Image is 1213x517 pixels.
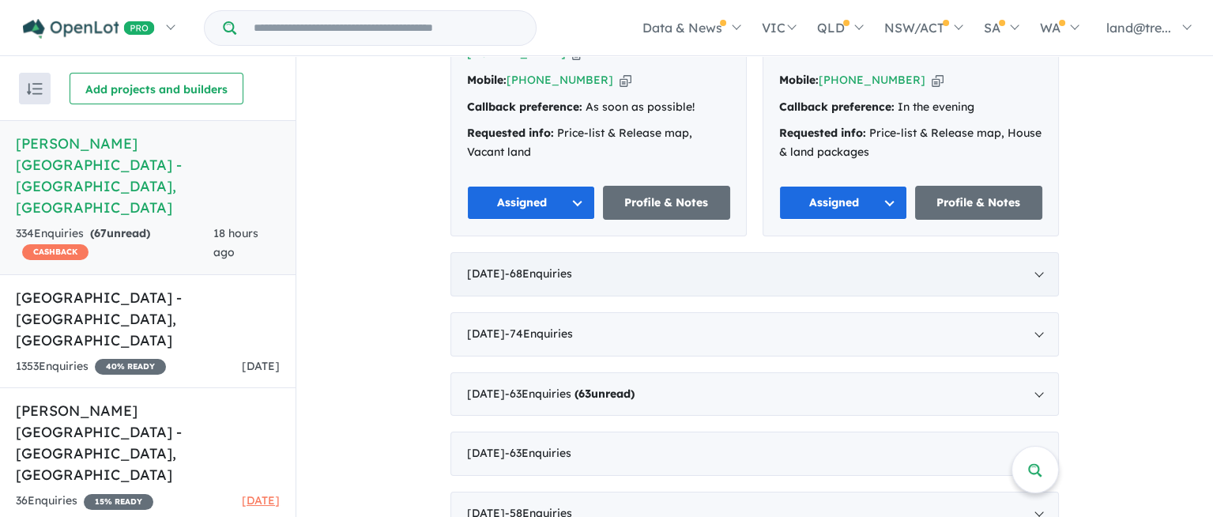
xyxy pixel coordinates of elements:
[23,19,155,39] img: Openlot PRO Logo White
[1106,20,1171,36] span: land@tre...
[915,186,1043,220] a: Profile & Notes
[242,493,280,508] span: [DATE]
[94,226,107,240] span: 67
[467,98,730,117] div: As soon as possible!
[450,312,1059,357] div: [DATE]
[779,98,1042,117] div: In the evening
[242,359,280,373] span: [DATE]
[779,73,819,87] strong: Mobile:
[932,72,944,89] button: Copy
[70,73,243,104] button: Add projects and builders
[450,372,1059,417] div: [DATE]
[467,186,595,220] button: Assigned
[16,287,280,351] h5: [GEOGRAPHIC_DATA] - [GEOGRAPHIC_DATA] , [GEOGRAPHIC_DATA]
[84,494,153,510] span: 15 % READY
[22,244,89,260] span: CASHBACK
[16,357,166,376] div: 1353 Enquir ies
[505,446,571,460] span: - 63 Enquir ies
[213,226,258,259] span: 18 hours ago
[779,100,895,114] strong: Callback preference:
[27,83,43,95] img: sort.svg
[16,225,213,262] div: 334 Enquir ies
[779,126,866,140] strong: Requested info:
[239,11,533,45] input: Try estate name, suburb, builder or developer
[574,387,635,401] strong: ( unread)
[467,124,730,162] div: Price-list & Release map, Vacant land
[505,266,572,281] span: - 68 Enquir ies
[450,252,1059,296] div: [DATE]
[467,126,554,140] strong: Requested info:
[16,492,153,511] div: 36 Enquir ies
[505,326,573,341] span: - 74 Enquir ies
[467,73,507,87] strong: Mobile:
[90,226,150,240] strong: ( unread)
[467,100,582,114] strong: Callback preference:
[620,72,631,89] button: Copy
[819,73,925,87] a: [PHONE_NUMBER]
[507,73,613,87] a: [PHONE_NUMBER]
[603,186,731,220] a: Profile & Notes
[16,400,280,485] h5: [PERSON_NAME] [GEOGRAPHIC_DATA] - [GEOGRAPHIC_DATA] , [GEOGRAPHIC_DATA]
[16,133,280,218] h5: [PERSON_NAME][GEOGRAPHIC_DATA] - [GEOGRAPHIC_DATA] , [GEOGRAPHIC_DATA]
[779,186,907,220] button: Assigned
[450,432,1059,476] div: [DATE]
[95,359,166,375] span: 40 % READY
[505,387,635,401] span: - 63 Enquir ies
[779,124,1042,162] div: Price-list & Release map, House & land packages
[578,387,591,401] span: 63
